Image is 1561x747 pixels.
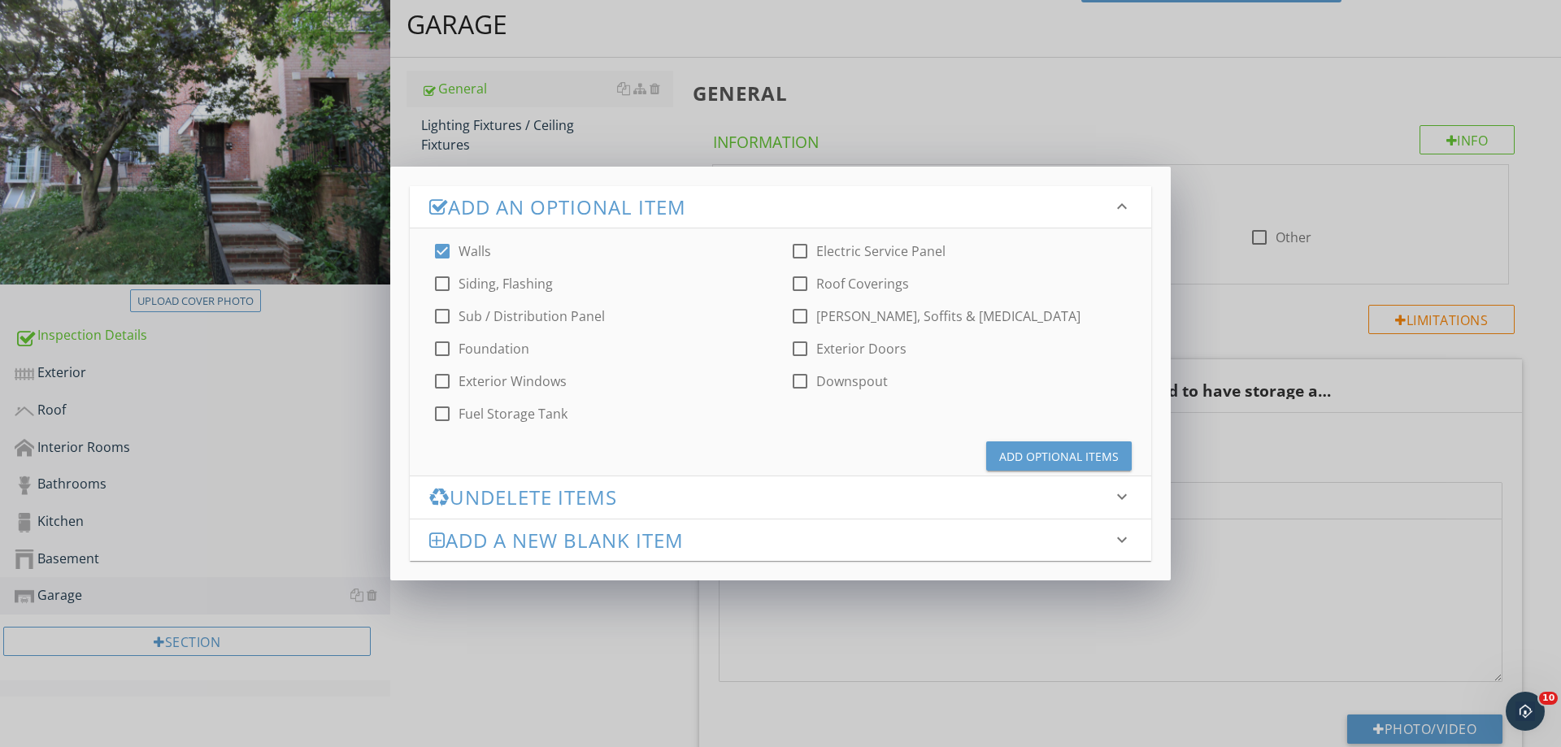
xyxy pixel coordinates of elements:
h3: Undelete Items [429,486,1112,508]
i: keyboard_arrow_down [1112,197,1132,216]
label: Walls [459,243,491,259]
label: Roof Coverings [816,276,909,292]
label: Downspout [816,373,888,389]
label: Foundation [459,341,529,357]
label: Exterior Doors [816,341,907,357]
i: keyboard_arrow_down [1112,487,1132,506]
div: Add Optional Items [999,448,1119,465]
i: keyboard_arrow_down [1112,530,1132,549]
label: Electric Service Panel [816,243,946,259]
label: [PERSON_NAME], Soffits & [MEDICAL_DATA] [816,308,1081,324]
button: Add Optional Items [986,441,1132,471]
label: Exterior Windows [459,373,567,389]
label: Fuel Storage Tank [459,406,567,422]
iframe: Intercom live chat [1506,692,1545,731]
label: Siding, Flashing [459,276,553,292]
span: 10 [1539,692,1558,705]
label: Sub / Distribution Panel [459,308,605,324]
h3: Add a new Blank Item [429,529,1112,551]
h3: Add an Optional Item [429,196,1112,218]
